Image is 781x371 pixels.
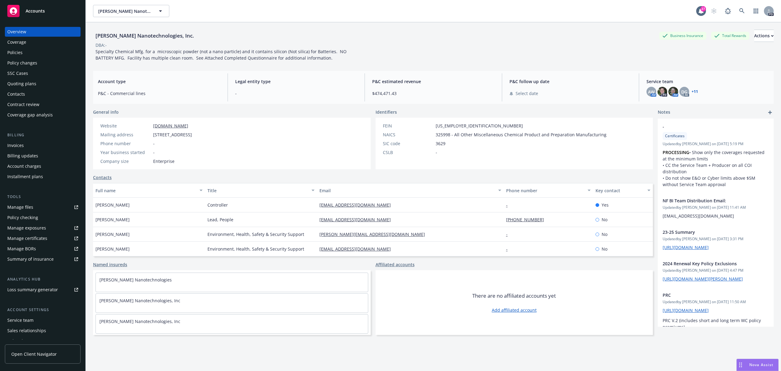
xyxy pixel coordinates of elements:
div: Tools [5,194,81,200]
p: • Show only the coverages requested at the minimum limits • CC the Service Team + Producer on all... [663,149,769,188]
a: Overview [5,27,81,37]
span: [STREET_ADDRESS] [153,131,192,138]
div: Account charges [7,161,41,171]
span: - [436,149,437,156]
span: P&C - Commercial lines [98,90,220,97]
span: [EMAIL_ADDRESS][DOMAIN_NAME] [663,213,734,219]
a: Start snowing [708,5,720,17]
span: Lead, People [207,216,233,223]
span: $474,471.43 [372,90,495,97]
span: No [602,216,607,223]
strong: PROCESSING [663,149,689,155]
div: Company size [100,158,151,164]
button: Email [317,183,504,198]
span: 3629 [436,140,445,147]
a: [EMAIL_ADDRESS][DOMAIN_NAME] [319,202,396,208]
div: 2024 Renewal Key Policy ExclusionsUpdatedby [PERSON_NAME] on [DATE] 4:47 PM[URL][DOMAIN_NAME][PER... [658,255,774,287]
div: Key contact [596,187,644,194]
div: Billing [5,132,81,138]
div: Related accounts [7,336,42,346]
div: Website [100,123,151,129]
a: [PERSON_NAME] Nanotechnologies, Inc [99,298,180,303]
div: Manage certificates [7,233,47,243]
div: Service team [7,315,34,325]
a: Summary of insurance [5,254,81,264]
span: 23-25 Summary [663,229,753,235]
div: Policy checking [7,213,38,222]
div: Coverage gap analysis [7,110,53,120]
a: Billing updates [5,151,81,161]
a: Coverage gap analysis [5,110,81,120]
div: Quoting plans [7,79,36,89]
a: Add affiliated account [492,307,537,313]
a: Contract review [5,100,81,109]
span: Identifiers [376,109,397,115]
div: Policies [7,48,23,57]
a: Manage exposures [5,223,81,233]
span: There are no affiliated accounts yet [472,292,556,299]
span: Select date [516,90,538,97]
a: +11 [692,90,698,94]
a: add [766,109,774,116]
a: Sales relationships [5,326,81,336]
span: Environment, Health, Safety & Security Support [207,246,304,252]
a: Contacts [93,174,112,181]
a: [URL][DOMAIN_NAME] [663,244,709,250]
div: NAICS [383,131,433,138]
span: P&C follow up date [509,78,632,85]
span: Environment, Health, Safety & Security Support [207,231,304,237]
a: [PERSON_NAME] Nanotechnologies, Inc [99,318,180,324]
div: Coverage [7,37,26,47]
a: Quoting plans [5,79,81,89]
a: Installment plans [5,172,81,182]
span: [PERSON_NAME] [95,231,130,237]
span: DG [681,89,687,95]
span: [US_EMPLOYER_IDENTIFICATION_NUMBER] [436,123,523,129]
button: Full name [93,183,205,198]
div: Summary of insurance [7,254,54,264]
a: - [506,202,513,208]
span: Updated by [PERSON_NAME] on [DATE] 11:41 AM [663,205,769,210]
div: Manage files [7,202,33,212]
span: [PERSON_NAME] [95,216,130,223]
span: Updated by [PERSON_NAME] on [DATE] 5:19 PM [663,141,769,147]
div: DBA: - [95,42,107,48]
a: Switch app [750,5,762,17]
span: No [602,246,607,252]
div: Manage BORs [7,244,36,254]
div: PRCUpdatedby [PERSON_NAME] on [DATE] 11:50 AM[URL][DOMAIN_NAME]PRC V.2 (includes short and long t... [658,287,774,341]
span: [PERSON_NAME] [95,246,130,252]
a: Coverage [5,37,81,47]
div: Policy changes [7,58,37,68]
div: Email [319,187,495,194]
span: Certificates [665,133,685,139]
div: Installment plans [7,172,43,182]
div: CSLB [383,149,433,156]
div: Drag to move [737,359,744,371]
a: [PERSON_NAME][EMAIL_ADDRESS][DOMAIN_NAME] [319,231,430,237]
a: Policy checking [5,213,81,222]
div: Analytics hub [5,276,81,282]
div: Phone number [100,140,151,147]
button: Actions [754,30,774,42]
span: Updated by [PERSON_NAME] on [DATE] 4:47 PM [663,268,769,273]
a: Invoices [5,141,81,150]
a: Contacts [5,89,81,99]
a: Accounts [5,2,81,20]
span: Updated by [PERSON_NAME] on [DATE] 11:50 AM [663,299,769,305]
img: photo [668,87,678,97]
div: [PERSON_NAME] Nanotechnologies, Inc. [93,32,196,40]
span: - [663,123,753,130]
a: Manage certificates [5,233,81,243]
div: Account settings [5,307,81,313]
div: Business Insurance [659,32,706,39]
a: Account charges [5,161,81,171]
a: SSC Cases [5,68,81,78]
span: PRC [663,292,753,298]
span: P&C estimated revenue [372,78,495,85]
a: Affiliated accounts [376,261,415,268]
span: 325998 - All Other Miscellaneous Chemical Product and Preparation Manufacturing [436,131,606,138]
span: Account type [98,78,220,85]
div: SIC code [383,140,433,147]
